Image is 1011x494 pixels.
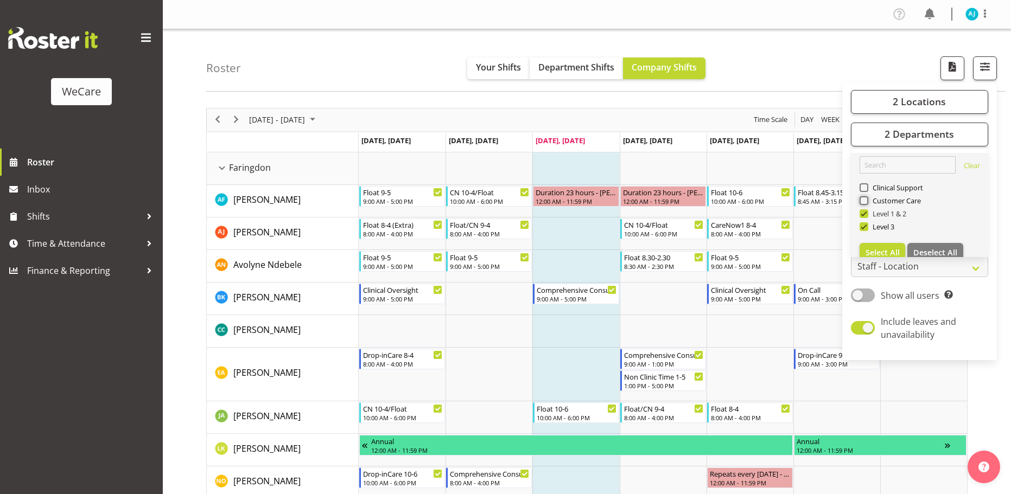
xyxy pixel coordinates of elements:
div: CN 10-4/Float [624,219,703,230]
div: 9:00 AM - 5:00 PM [711,294,790,303]
div: 10:00 AM - 6:00 PM [624,229,703,238]
div: Drop-inCare 8-4 [363,349,442,360]
span: [PERSON_NAME] [233,367,301,378]
span: Shifts [27,208,141,224]
div: Alex Ferguson"s event - Duration 23 hours - Alex Ferguson Begin From Thursday, October 2, 2025 at... [620,186,706,207]
span: Day [799,113,815,126]
td: Charlotte Courtney resource [207,315,359,348]
button: Next [229,113,244,126]
a: [PERSON_NAME] [233,366,301,379]
div: 9:00 AM - 5:00 PM [450,262,529,271]
img: Rosterit website logo [8,27,98,49]
div: CN 10-4/Float [363,403,442,414]
div: Float 10-6 [537,403,616,414]
a: [PERSON_NAME] [233,442,301,455]
span: Select All [866,247,900,258]
button: Company Shifts [623,57,705,79]
div: Brian Ko"s event - On Call Begin From Saturday, October 4, 2025 at 9:00:00 AM GMT+13:00 Ends At S... [794,284,880,304]
div: Repeats every [DATE] - [PERSON_NAME] [710,468,790,479]
span: [PERSON_NAME] [233,194,301,206]
span: [DATE], [DATE] [710,136,759,145]
button: Filter Shifts [973,56,997,80]
div: Alex Ferguson"s event - Duration 23 hours - Alex Ferguson Begin From Wednesday, October 1, 2025 a... [533,186,619,207]
span: Your Shifts [476,61,521,73]
div: Alex Ferguson"s event - CN 10-4/Float Begin From Tuesday, September 30, 2025 at 10:00:00 AM GMT+1... [446,186,532,207]
div: Duration 23 hours - [PERSON_NAME] [536,187,616,197]
div: CN 10-4/Float [450,187,529,197]
a: Avolyne Ndebele [233,258,302,271]
div: 9:00 AM - 1:00 PM [624,360,703,368]
div: Drop-inCare 9-3 [798,349,877,360]
div: 10:00 AM - 6:00 PM [537,413,616,422]
div: Liandy Kritzinger"s event - Annual Begin From Saturday, October 4, 2025 at 12:00:00 AM GMT+13:00 ... [794,435,967,455]
div: Float 8-4 [711,403,790,414]
div: Amy Johannsen"s event - CareNow1 8-4 Begin From Friday, October 3, 2025 at 8:00:00 AM GMT+13:00 E... [707,219,793,239]
div: Float 9-5 [711,252,790,262]
div: Ena Advincula"s event - Non Clinic Time 1-5 Begin From Thursday, October 2, 2025 at 1:00:00 PM GM... [620,370,706,391]
div: Float 9-5 [363,187,442,197]
span: 2 Locations [893,95,946,108]
img: help-xxl-2.png [978,461,989,472]
div: 10:00 AM - 6:00 PM [363,478,442,487]
div: 9:00 AM - 3:00 PM [798,294,877,303]
div: Amy Johannsen"s event - CN 10-4/Float Begin From Thursday, October 2, 2025 at 10:00:00 AM GMT+13:... [620,219,706,239]
span: [DATE] - [DATE] [248,113,306,126]
div: Jane Arps"s event - Float/CN 9-4 Begin From Thursday, October 2, 2025 at 8:00:00 AM GMT+13:00 End... [620,402,706,423]
div: Float/CN 9-4 [450,219,529,230]
button: Timeline Day [799,113,816,126]
div: Alex Ferguson"s event - Float 10-6 Begin From Friday, October 3, 2025 at 10:00:00 AM GMT+13:00 En... [707,186,793,207]
span: Finance & Reporting [27,262,141,279]
div: Annual [371,435,790,446]
div: Natasha Ottley"s event - Drop-inCare 10-6 Begin From Monday, September 29, 2025 at 10:00:00 AM GM... [359,467,445,488]
div: Alex Ferguson"s event - Float 8.45-3.15 Begin From Saturday, October 4, 2025 at 8:45:00 AM GMT+13... [794,186,880,207]
div: Alex Ferguson"s event - Float 9-5 Begin From Monday, September 29, 2025 at 9:00:00 AM GMT+13:00 E... [359,186,445,207]
span: [DATE], [DATE] [623,136,672,145]
div: 10:00 AM - 6:00 PM [711,197,790,206]
div: Jane Arps"s event - Float 10-6 Begin From Wednesday, October 1, 2025 at 10:00:00 AM GMT+13:00 End... [533,402,619,423]
input: Search [860,156,956,174]
button: Previous [211,113,225,126]
div: Ena Advincula"s event - Comprehensive Consult 9-1 Begin From Thursday, October 2, 2025 at 9:00:00... [620,349,706,369]
div: 12:00 AM - 11:59 PM [536,197,616,206]
span: Avolyne Ndebele [233,259,302,271]
button: Deselect All [907,243,963,262]
div: Drop-inCare 10-6 [363,468,442,479]
span: Inbox [27,181,157,197]
button: Your Shifts [467,57,530,79]
button: 2 Locations [851,90,988,114]
button: October 2025 [247,113,320,126]
span: Level 3 [868,222,895,231]
span: Time & Attendance [27,235,141,252]
div: 8:00 AM - 4:00 PM [450,478,529,487]
div: Brian Ko"s event - Clinical Oversight Begin From Monday, September 29, 2025 at 9:00:00 AM GMT+13:... [359,284,445,304]
span: Deselect All [913,247,957,258]
div: previous period [208,108,227,131]
div: 12:00 AM - 11:59 PM [710,478,790,487]
div: 8:00 AM - 4:00 PM [711,413,790,422]
td: Liandy Kritzinger resource [207,434,359,466]
div: WeCare [62,84,101,100]
div: Clinical Oversight [363,284,442,295]
div: 10:00 AM - 6:00 PM [363,413,442,422]
span: [DATE], [DATE] [536,136,585,145]
a: [PERSON_NAME] [233,323,301,336]
a: [PERSON_NAME] [233,291,301,304]
button: Department Shifts [530,57,623,79]
div: Avolyne Ndebele"s event - Float 8.30-2.30 Begin From Thursday, October 2, 2025 at 8:30:00 AM GMT+... [620,251,706,272]
span: [PERSON_NAME] [233,442,301,454]
div: Ena Advincula"s event - Drop-inCare 8-4 Begin From Monday, September 29, 2025 at 8:00:00 AM GMT+1... [359,349,445,369]
span: Clinical Support [868,183,924,192]
span: [PERSON_NAME] [233,324,301,336]
div: Float 8.45-3.15 [798,187,877,197]
div: 8:45 AM - 3:15 PM [798,197,877,206]
span: Company Shifts [632,61,697,73]
div: Amy Johannsen"s event - Float 8-4 (Extra) Begin From Monday, September 29, 2025 at 8:00:00 AM GMT... [359,219,445,239]
div: 8:00 AM - 4:00 PM [363,229,442,238]
button: Time Scale [752,113,790,126]
div: Avolyne Ndebele"s event - Float 9-5 Begin From Friday, October 3, 2025 at 9:00:00 AM GMT+13:00 En... [707,251,793,272]
div: On Call [798,284,877,295]
div: Float 10-6 [711,187,790,197]
span: Department Shifts [538,61,614,73]
span: 2 Departments [885,127,954,140]
div: Float 8.30-2.30 [624,252,703,262]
